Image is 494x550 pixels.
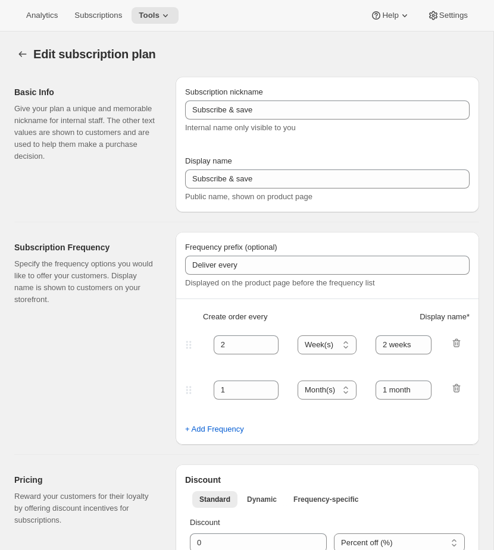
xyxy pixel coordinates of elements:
button: Tools [132,7,179,24]
input: Subscribe & Save [185,169,470,188]
span: Frequency-specific [293,495,358,504]
span: Settings [439,11,468,20]
button: + Add Frequency [178,420,251,439]
span: Display name [185,156,232,165]
button: Subscriptions [67,7,129,24]
button: Subscription plans [14,46,31,62]
span: Dynamic [247,495,277,504]
p: Discount [190,517,465,529]
span: Edit subscription plan [33,48,156,61]
p: Give your plan a unique and memorable nickname for internal staff. The other text values are show... [14,103,157,162]
span: Analytics [26,11,58,20]
span: Subscription nickname [185,87,263,96]
input: Deliver every [185,256,470,275]
span: Standard [199,495,230,504]
p: Reward your customers for their loyalty by offering discount incentives for subscriptions. [14,491,157,526]
span: Tools [139,11,160,20]
button: Analytics [19,7,65,24]
h2: Subscription Frequency [14,241,157,253]
span: Display name * [420,311,470,323]
button: Help [363,7,417,24]
span: Frequency prefix (optional) [185,243,277,252]
input: 1 month [376,335,432,354]
h2: Discount [185,474,470,486]
span: Displayed on the product page before the frequency list [185,278,375,287]
p: Specify the frequency options you would like to offer your customers. Display name is shown to cu... [14,258,157,306]
span: Subscriptions [74,11,122,20]
span: Create order every [203,311,267,323]
span: Internal name only visible to you [185,123,296,132]
h2: Basic Info [14,86,157,98]
span: Public name, shown on product page [185,192,312,201]
input: Subscribe & Save [185,100,470,120]
h2: Pricing [14,474,157,486]
span: Help [382,11,398,20]
button: Settings [420,7,475,24]
input: 1 month [376,381,432,400]
span: + Add Frequency [185,423,244,435]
